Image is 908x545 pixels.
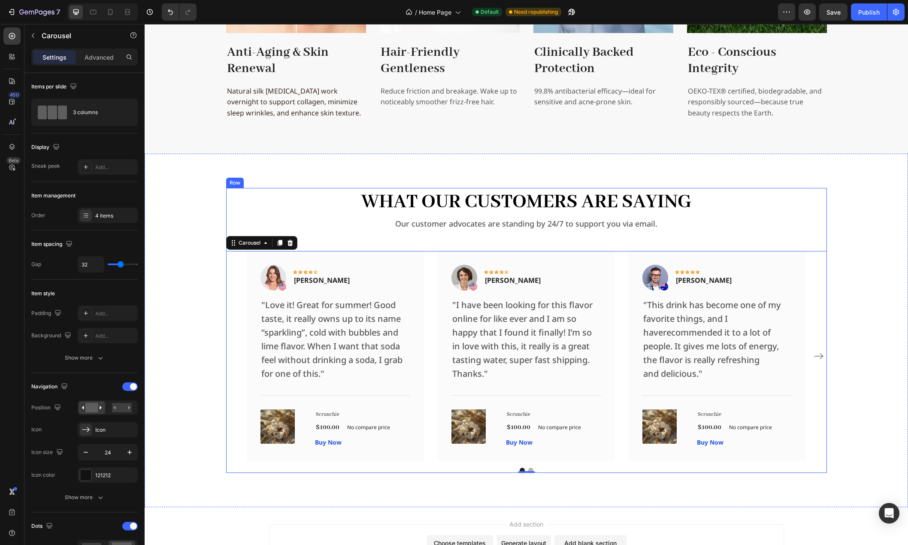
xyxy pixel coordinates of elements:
p: "This drink has become one of my favorite things, and I haverecommended it to a lot of people. It... [499,274,647,357]
p: "Love it! Great for summer! Good taste, it really owns up to its name “sparkling”, cold with bubb... [117,274,265,357]
div: Beta [6,157,21,164]
button: Buy Now [552,414,579,423]
h1: Scrunchie [170,385,266,396]
span: Save [826,9,841,16]
div: Icon [95,426,136,434]
div: Add... [95,163,136,171]
div: Row [83,155,97,163]
div: Padding [31,308,63,319]
span: / [415,8,417,17]
p: No compare price [203,401,245,406]
span: Need republishing [514,8,558,16]
div: $100.00 [361,397,387,409]
div: Icon color [31,471,55,479]
div: Dots [31,521,54,532]
div: Choose templates [289,515,341,524]
div: Icon size [31,447,65,458]
div: Background [31,330,73,342]
button: Buy Now [361,414,388,423]
div: Open Intercom Messenger [879,503,899,524]
div: Add... [95,332,136,340]
p: "I have been looking for this flavor online for like ever and I am so happy that I found it final... [308,274,456,343]
div: $100.00 [552,397,578,409]
div: 121212 [95,472,136,479]
p: Advanced [85,53,114,62]
button: Dot [375,444,380,449]
p: [PERSON_NAME] [531,251,587,261]
p: 7 [56,7,60,17]
div: Position [31,402,63,414]
div: Icon [31,426,42,433]
h1: Scrunchie [552,385,648,396]
p: Our customer advocates are standing by 24/7 to support you via email. [82,194,681,206]
div: Add blank section [420,515,472,524]
span: Default [481,8,499,16]
div: 4 items [95,212,136,220]
div: Show more [65,354,105,362]
strong: Clinically Backed Protection [390,20,489,53]
p: Reduce friction and breakage. Wake up to noticeably smoother frizz-free hair. [236,62,374,84]
div: Show more [65,493,105,502]
p: Settings [42,53,67,62]
img: Alt Image [116,241,142,266]
p: Carousel [42,30,115,41]
p: [PERSON_NAME] [340,251,396,261]
p: No compare price [393,401,436,406]
div: Gap [31,260,41,268]
div: Items per slide [31,81,79,93]
p: No compare price [584,401,627,406]
strong: Eco - Conscious Integrity [543,20,632,53]
iframe: Design area [145,24,908,545]
button: Dot [384,444,389,449]
p: Thanks." [308,343,456,357]
div: Sneak peek [31,162,60,170]
span: Add section [361,496,402,505]
div: Display [31,142,61,153]
div: Order [31,212,45,219]
input: Auto [78,257,104,272]
button: Save [819,3,847,21]
p: [PERSON_NAME] [149,251,205,261]
img: Alt Image [498,241,524,266]
div: 3 columns [73,103,125,122]
span: Home Page [419,8,451,17]
button: Carousel Next Arrow [667,325,681,339]
button: Show more [31,350,138,366]
div: $100.00 [170,397,196,409]
img: Alt Image [307,241,333,266]
div: Item spacing [31,239,74,250]
p: 99.8% antibacterial efficacy—ideal for sensitive and acne-prone skin. [390,62,528,84]
p: What Our Customers Are Saying [82,165,681,191]
div: Add... [95,310,136,318]
button: Publish [851,3,887,21]
div: 450 [8,91,21,98]
div: Undo/Redo [162,3,197,21]
div: Item management [31,192,76,200]
div: Navigation [31,381,70,393]
div: Publish [858,8,880,17]
button: 7 [3,3,64,21]
div: Generate layout [357,515,402,524]
h1: Scrunchie [361,385,457,396]
div: Item style [31,290,55,297]
button: Show more [31,490,138,505]
div: Carousel [92,215,118,223]
p: OEKO-TEX® certified, biodegradable, and responsibly sourced—because true beauty respects the Earth. [543,62,681,95]
button: Buy Now [170,414,197,423]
